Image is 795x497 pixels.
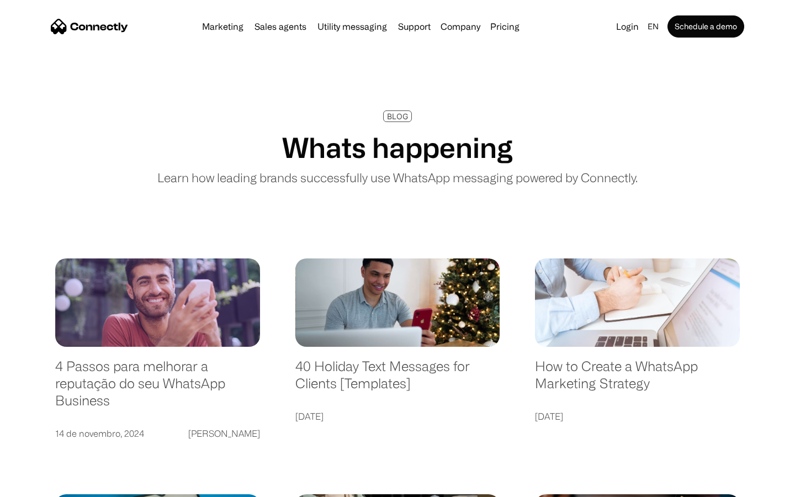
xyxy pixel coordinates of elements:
div: [DATE] [535,409,563,424]
ul: Language list [22,478,66,493]
a: 40 Holiday Text Messages for Clients [Templates] [295,358,500,403]
div: Company [437,19,484,34]
a: Support [394,22,435,31]
div: en [648,19,659,34]
a: home [51,18,128,35]
a: Schedule a demo [667,15,744,38]
a: Marketing [198,22,248,31]
div: [DATE] [295,409,324,424]
a: 4 Passos para melhorar a reputação do seu WhatsApp Business [55,358,260,420]
div: [PERSON_NAME] [188,426,260,441]
a: Sales agents [250,22,311,31]
a: Utility messaging [313,22,391,31]
a: Pricing [486,22,524,31]
div: Company [441,19,480,34]
aside: Language selected: English [11,478,66,493]
div: en [643,19,665,34]
a: How to Create a WhatsApp Marketing Strategy [535,358,740,403]
h1: Whats happening [282,131,513,164]
div: BLOG [387,112,408,120]
a: Login [612,19,643,34]
p: Learn how leading brands successfully use WhatsApp messaging powered by Connectly. [157,168,638,187]
div: 14 de novembro, 2024 [55,426,144,441]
